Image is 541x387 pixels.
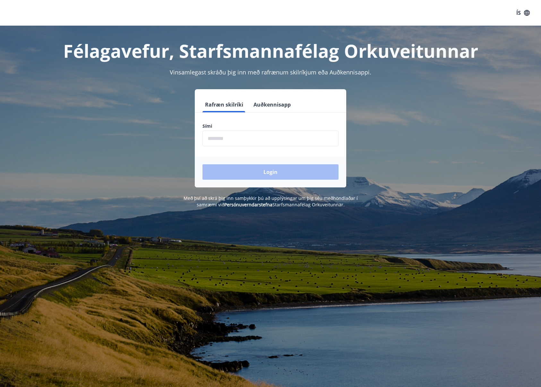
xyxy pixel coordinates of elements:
h1: Félagavefur, Starfsmannafélag Orkuveitunnar [47,39,494,63]
span: Með því að skrá þig inn samþykkir þú að upplýsingar um þig séu meðhöndlaðar í samræmi við Starfsm... [184,195,358,208]
span: Vinsamlegast skráðu þig inn með rafrænum skilríkjum eða Auðkennisappi. [170,68,371,76]
button: ÍS [513,7,533,19]
button: Rafræn skilríki [202,97,246,112]
label: Sími [202,123,339,129]
button: Auðkennisapp [251,97,293,112]
a: Persónuverndarstefna [224,202,272,208]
